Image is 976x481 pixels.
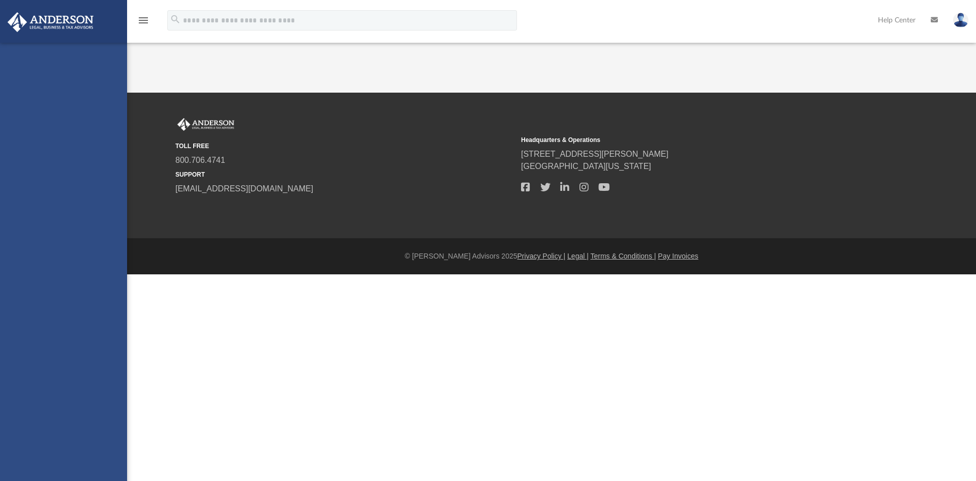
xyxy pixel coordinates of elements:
i: search [170,14,181,25]
a: [GEOGRAPHIC_DATA][US_STATE] [521,162,651,171]
a: [STREET_ADDRESS][PERSON_NAME] [521,150,668,158]
a: [EMAIL_ADDRESS][DOMAIN_NAME] [175,184,313,193]
img: User Pic [953,13,968,27]
a: Privacy Policy | [517,252,566,260]
i: menu [137,14,149,26]
img: Anderson Advisors Platinum Portal [5,12,97,32]
img: Anderson Advisors Platinum Portal [175,118,236,131]
div: © [PERSON_NAME] Advisors 2025 [127,251,976,262]
a: Pay Invoices [658,252,698,260]
small: Headquarters & Operations [521,135,860,145]
a: 800.706.4741 [175,156,225,164]
a: Legal | [567,252,589,260]
a: menu [137,19,149,26]
small: SUPPORT [175,170,514,179]
small: TOLL FREE [175,142,514,151]
a: Terms & Conditions | [591,252,656,260]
